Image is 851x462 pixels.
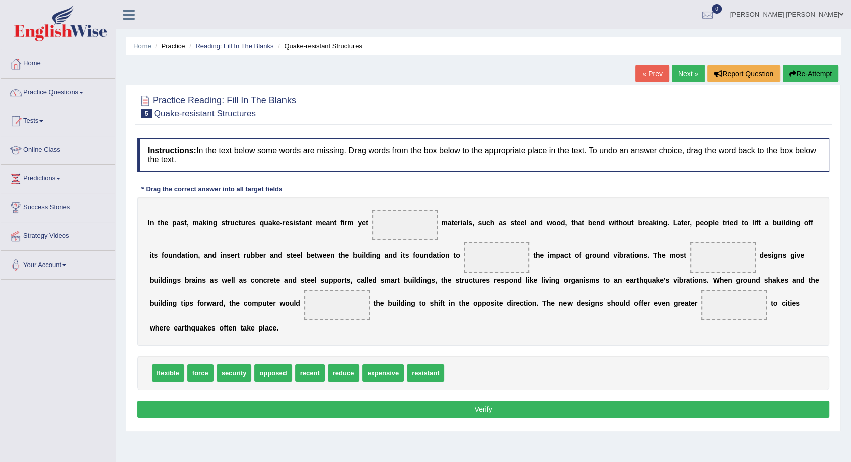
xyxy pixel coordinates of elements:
b: h [618,219,623,227]
b: o [164,251,169,259]
b: u [777,219,782,227]
b: t [338,251,341,259]
b: c [564,251,569,259]
b: n [208,219,213,227]
li: Quake-resistant Structures [275,41,362,51]
b: n [194,251,198,259]
b: e [521,219,525,227]
b: o [575,251,579,259]
b: t [239,219,241,227]
a: Practice Questions [1,79,115,104]
b: s [405,251,409,259]
b: i [790,219,792,227]
b: l [783,219,785,227]
b: a [326,219,330,227]
b: a [433,251,437,259]
b: a [192,276,196,284]
b: i [343,219,345,227]
b: e [322,219,326,227]
b: i [772,251,774,259]
b: o [804,219,809,227]
b: t [403,251,405,259]
b: a [462,219,466,227]
b: r [235,251,237,259]
b: i [370,251,372,259]
b: s [503,219,507,227]
b: r [725,219,727,227]
b: e [800,251,804,259]
b: p [172,219,177,227]
b: b [306,251,311,259]
b: r [458,219,460,227]
b: a [384,251,388,259]
b: u [627,219,631,227]
b: h [574,219,578,227]
b: r [263,251,266,259]
b: g [790,251,795,259]
b: d [538,219,543,227]
b: t [453,251,456,259]
b: a [301,219,305,227]
span: 5 [141,109,152,118]
b: e [293,251,297,259]
b: e [285,219,289,227]
b: f [579,251,581,259]
span: Drop target [690,242,756,273]
b: e [345,251,349,259]
b: g [796,219,800,227]
b: o [456,251,460,259]
b: t [158,219,160,227]
b: e [730,219,734,227]
b: t [334,219,337,227]
b: t [290,251,293,259]
b: i [657,219,659,227]
b: u [154,276,158,284]
b: s [252,219,256,227]
b: y [358,219,362,227]
b: k [272,219,276,227]
b: r [282,219,285,227]
b: s [478,219,482,227]
b: a [199,219,203,227]
b: t [616,219,619,227]
b: r [228,219,230,227]
b: t [185,251,188,259]
b: T [653,251,658,259]
b: a [204,251,208,259]
b: k [653,219,657,227]
b: s [768,251,772,259]
b: s [680,251,684,259]
b: n [330,251,335,259]
b: u [241,219,245,227]
b: g [663,219,667,227]
b: h [657,251,662,259]
b: g [376,251,381,259]
b: e [259,251,263,259]
b: l [301,251,303,259]
b: f [811,219,813,227]
b: a [560,251,564,259]
b: m [193,219,199,227]
b: t [723,219,725,227]
b: s [468,219,472,227]
b: t [310,219,312,227]
b: n [305,219,310,227]
b: , [690,219,692,227]
b: g [585,251,590,259]
b: Instructions: [148,146,196,155]
b: . [647,251,649,259]
b: r [623,251,626,259]
b: d [162,276,167,284]
b: L [673,219,678,227]
b: u [246,251,251,259]
b: b [185,276,189,284]
b: i [196,276,198,284]
b: s [783,251,787,259]
b: q [260,219,264,227]
b: t [742,219,744,227]
b: r [189,276,192,284]
b: i [548,251,550,259]
b: n [274,251,278,259]
li: Practice [153,41,185,51]
b: i [614,219,616,227]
